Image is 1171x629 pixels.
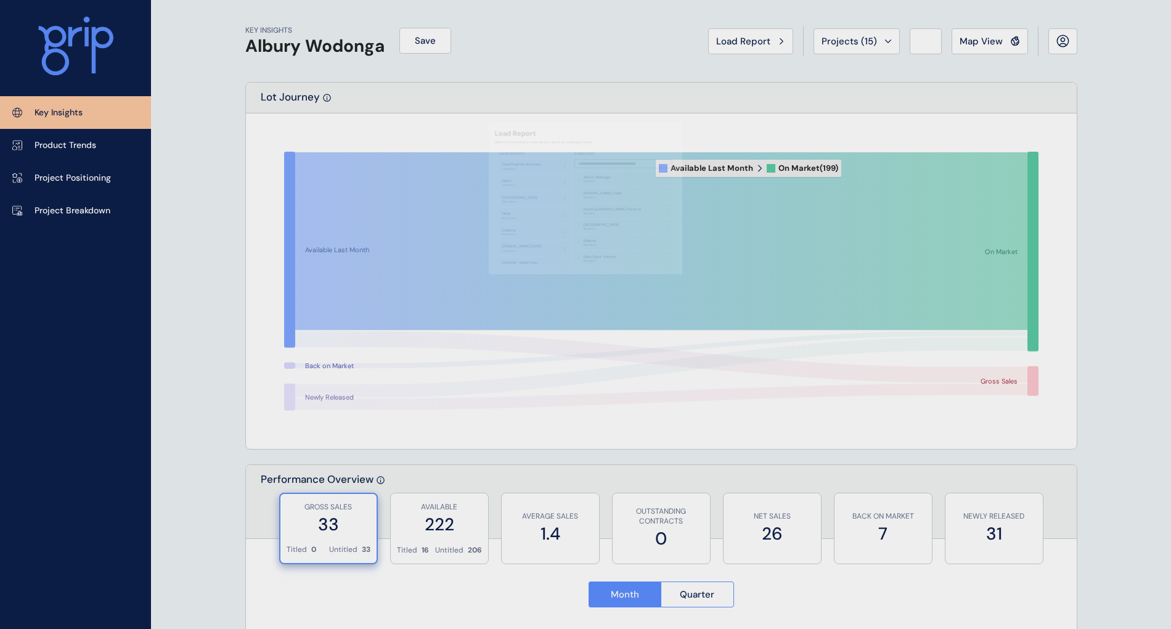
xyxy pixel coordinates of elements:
label: 222 [397,512,482,536]
p: 206 [468,545,482,556]
button: Load Report [708,28,793,54]
p: BACK ON MARKET [841,511,926,522]
p: 16 [422,545,429,556]
label: 1.4 [508,522,593,546]
p: 0 [311,545,316,555]
p: Untitled [329,545,357,555]
span: Load Report [716,35,770,47]
p: Project Positioning [35,172,111,184]
p: Performance Overview [261,472,373,538]
p: Key Insights [35,107,83,119]
p: NET SALES [730,511,815,522]
p: KEY INSIGHTS [245,25,385,36]
label: 31 [952,522,1037,546]
label: 26 [730,522,815,546]
h1: Albury Wodonga [245,36,385,57]
p: Untitled [435,545,463,556]
span: Save [415,35,436,47]
p: Product Trends [35,139,96,152]
span: Quarter [680,588,714,601]
p: OUTSTANDING CONTRACTS [619,506,704,527]
p: Titled [287,545,307,555]
p: Lot Journey [261,90,320,113]
p: NEWLY RELEASED [952,511,1037,522]
button: Map View [952,28,1028,54]
p: 33 [362,545,370,555]
button: Projects (15) [814,28,900,54]
p: GROSS SALES [287,502,370,512]
button: Save [399,28,451,54]
button: Quarter [661,582,734,607]
p: Project Breakdown [35,205,110,217]
span: Month [611,588,639,601]
span: Projects ( 15 ) [822,35,877,47]
label: 33 [287,512,370,536]
span: Map View [960,35,1003,47]
label: 0 [619,527,704,551]
button: Month [589,582,661,607]
p: AVAILABLE [397,502,482,512]
p: Titled [397,545,417,556]
p: AVERAGE SALES [508,511,593,522]
label: 7 [841,522,926,546]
